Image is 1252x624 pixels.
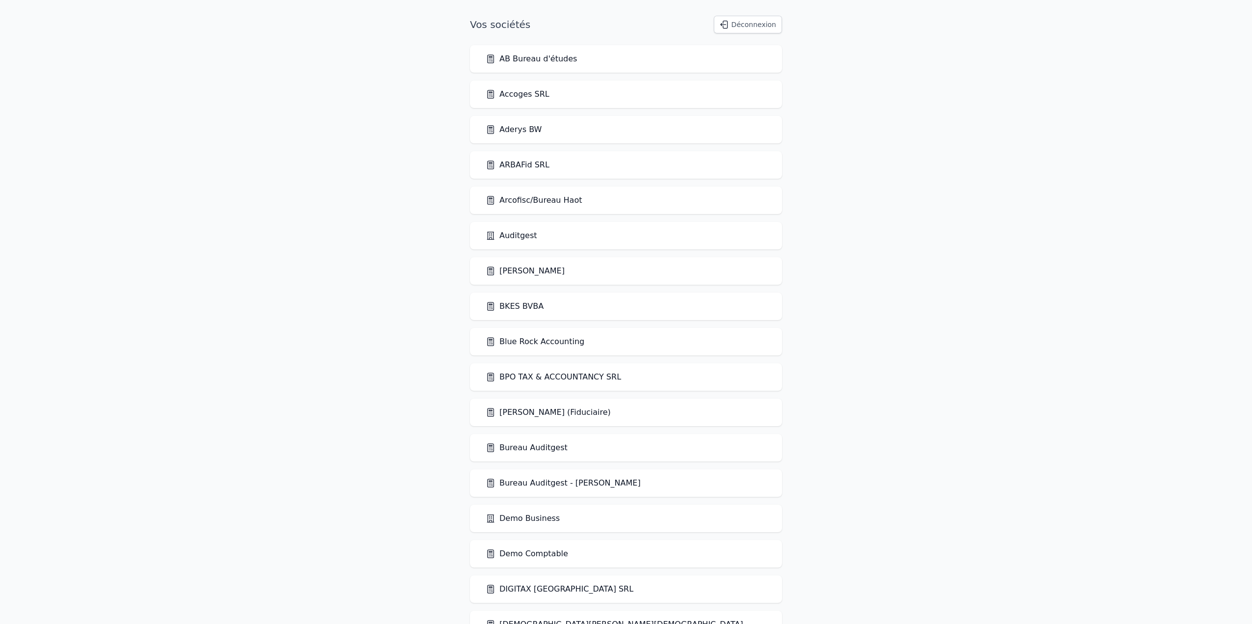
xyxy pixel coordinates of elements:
a: BPO TAX & ACCOUNTANCY SRL [486,371,621,383]
a: Aderys BW [486,124,542,136]
a: Bureau Auditgest - [PERSON_NAME] [486,477,641,489]
a: BKES BVBA [486,300,544,312]
a: Accoges SRL [486,88,549,100]
a: Blue Rock Accounting [486,336,584,348]
a: [PERSON_NAME] (Fiduciaire) [486,407,611,418]
h1: Vos sociétés [470,18,530,31]
a: Demo Business [486,513,560,524]
button: Déconnexion [714,16,782,33]
a: Auditgest [486,230,537,242]
a: DIGITAX [GEOGRAPHIC_DATA] SRL [486,583,633,595]
a: Arcofisc/Bureau Haot [486,194,582,206]
a: [PERSON_NAME] [486,265,565,277]
a: Bureau Auditgest [486,442,568,454]
a: Demo Comptable [486,548,568,560]
a: ARBAFid SRL [486,159,549,171]
a: AB Bureau d'études [486,53,577,65]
